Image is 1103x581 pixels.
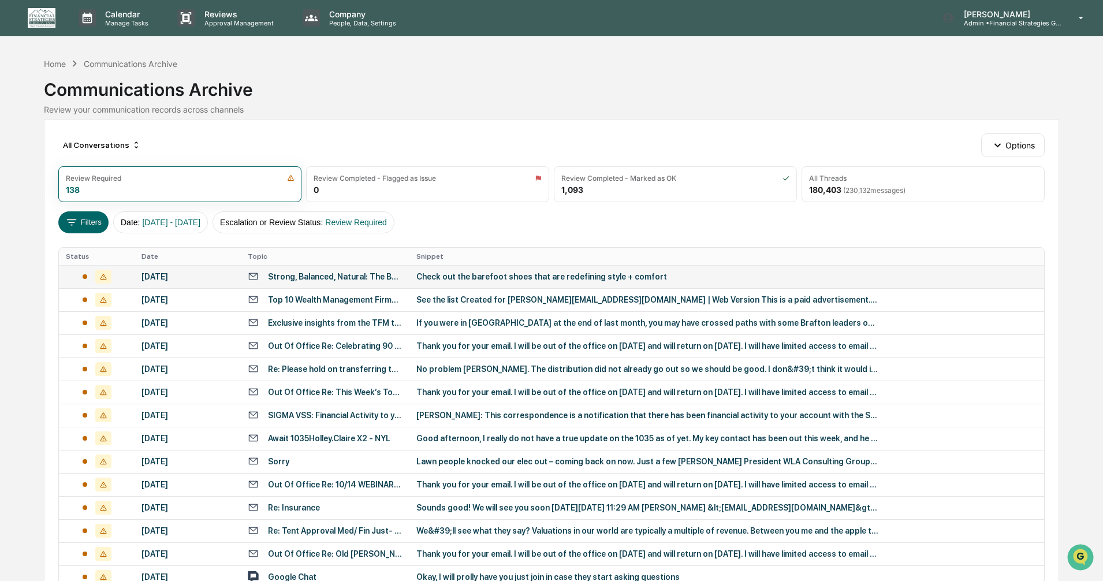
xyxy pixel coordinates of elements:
div: [DATE] [141,295,234,304]
span: [DATE] - [DATE] [142,218,200,227]
div: [DATE] [141,318,234,327]
div: See the list Created for [PERSON_NAME][EMAIL_ADDRESS][DOMAIN_NAME] | Web Version This is a paid a... [416,295,878,304]
button: Escalation or Review Status:Review Required [213,211,394,233]
span: • [96,188,100,198]
img: 8933085812038_c878075ebb4cc5468115_72.jpg [24,88,45,109]
div: [DATE] [141,411,234,420]
span: [DATE] [102,188,126,198]
span: [PERSON_NAME] [36,188,94,198]
div: Strong, Balanced, Natural: The Best Barefoot Shoes for Women [268,272,403,281]
img: icon [287,174,295,182]
div: Await 1035Holley.Claire X2 - NYL [268,434,390,443]
div: 🗄️ [84,237,93,247]
div: Good afternoon, I really do not have a true update on the 1035 as of yet. My key contact has been... [416,434,878,443]
div: Home [44,59,66,69]
th: Date [135,248,241,265]
span: • [96,157,100,166]
img: 1746055101610-c473b297-6a78-478c-a979-82029cc54cd1 [12,88,32,109]
div: Review Completed - Marked as OK [561,174,676,183]
p: How can we help? [12,24,210,43]
div: 138 [66,185,80,195]
p: Admin • Financial Strategies Group (FSG) [955,19,1062,27]
span: ( 230,132 messages) [843,186,905,195]
a: 🔎Data Lookup [7,254,77,274]
div: [DATE] [141,341,234,351]
div: SIGMA VSS: Financial Activity to your State of [US_STATE] Vendor Self Service (VSS) account [268,411,403,420]
p: Manage Tasks [96,19,154,27]
div: Thank you for your email. I will be out of the office on [DATE] and will return on [DATE]. I will... [416,480,878,489]
div: Out Of Office Re: This Week’s Top 5: Fifth Third’s Comerica Deal, Broker Loses Finra Appeal, And ... [268,388,403,397]
p: People, Data, Settings [320,19,402,27]
span: Review Required [325,218,387,227]
div: 0 [314,185,319,195]
p: Calendar [96,9,154,19]
div: 1,093 [561,185,583,195]
div: If you were in [GEOGRAPHIC_DATA] at the end of last month, you may have crossed paths with some B... [416,318,878,327]
div: 🖐️ [12,237,21,247]
div: Lawn people knocked our elec out – coming back on now. Just a few [PERSON_NAME] President WLA Con... [416,457,878,466]
div: Re: Please hold on transferring the funds requested. [268,364,403,374]
button: Filters [58,211,109,233]
div: Start new chat [52,88,189,100]
div: [DATE] [141,503,234,512]
div: Re: Insurance [268,503,320,512]
button: Start new chat [196,92,210,106]
div: Re: Tent Approval Med/ Fin Just- [PERSON_NAME] - Corebridege #4250100961 [268,526,403,535]
div: [DATE] [141,480,234,489]
th: Snippet [409,248,1044,265]
div: Review Completed - Flagged as Issue [314,174,436,183]
div: Check out the barefoot shoes that are redefining style + comfort ͏ ͏ ͏ ͏ ͏ ͏ ͏ ͏ ͏ ͏ ͏ ͏ ͏ ͏ ͏ ͏ ... [416,272,878,281]
div: All Conversations [58,136,146,154]
img: 1746055101610-c473b297-6a78-478c-a979-82029cc54cd1 [23,158,32,167]
div: Thank you for your email. I will be out of the office on [DATE] and will return on [DATE]. I will... [416,341,878,351]
div: [DATE] [141,549,234,558]
span: Attestations [95,236,143,248]
span: [PERSON_NAME] [36,157,94,166]
div: [PERSON_NAME]: This correspondence is a notification that there has been financial activity to yo... [416,411,878,420]
div: Thank you for your email. I will be out of the office on [DATE] and will return on [DATE]. I will... [416,388,878,397]
p: Company [320,9,402,19]
div: Review your communication records across channels [44,105,1059,114]
div: [DATE] [141,272,234,281]
img: icon [535,174,542,182]
div: Out Of Office Re: Old [PERSON_NAME] Plan Ready for Change... [268,549,403,558]
div: 180,403 [809,185,905,195]
div: 🔎 [12,259,21,269]
div: [DATE] [141,457,234,466]
div: All Threads [809,174,847,183]
img: icon [782,174,789,182]
div: Communications Archive [44,70,1059,100]
iframe: Open customer support [1066,543,1097,574]
a: Powered byPylon [81,286,140,295]
button: Options [981,133,1044,157]
img: logo [28,8,55,28]
div: [DATE] [141,526,234,535]
button: See all [179,126,210,140]
div: We're offline, we'll be back soon [52,100,163,109]
button: Date:[DATE] - [DATE] [113,211,208,233]
p: Approval Management [195,19,280,27]
span: Pylon [115,286,140,295]
div: No problem [PERSON_NAME]. The distribution did not already go out so we should be good. I don&#39... [416,364,878,374]
div: Out Of Office Re: Celebrating 90 Years of Advisor Success | Discover Your Future with [PERSON_NAME] [268,341,403,351]
div: Sorry [268,457,289,466]
div: Past conversations [12,128,77,137]
img: Jack Rasmussen [12,177,30,196]
a: 🖐️Preclearance [7,232,79,252]
div: [DATE] [141,434,234,443]
span: [DATE] [102,157,126,166]
div: We&#39;ll see what they say? Valuations in our world are typically a multiple of revenue. Between... [416,526,878,535]
div: Thank you for your email. I will be out of the office on [DATE] and will return on [DATE]. I will... [416,549,878,558]
div: Exclusive insights from the TFM trade show [268,318,403,327]
div: Out Of Office Re: 10/14 WEBINAR - Breaking Away Live: You Ask, Advisors Answer [268,480,403,489]
img: Jack Rasmussen [12,146,30,165]
th: Topic [241,248,409,265]
div: Communications Archive [84,59,177,69]
th: Status [59,248,134,265]
img: 1746055101610-c473b297-6a78-478c-a979-82029cc54cd1 [23,189,32,198]
a: 🗄️Attestations [79,232,148,252]
div: [DATE] [141,388,234,397]
div: Review Required [66,174,121,183]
